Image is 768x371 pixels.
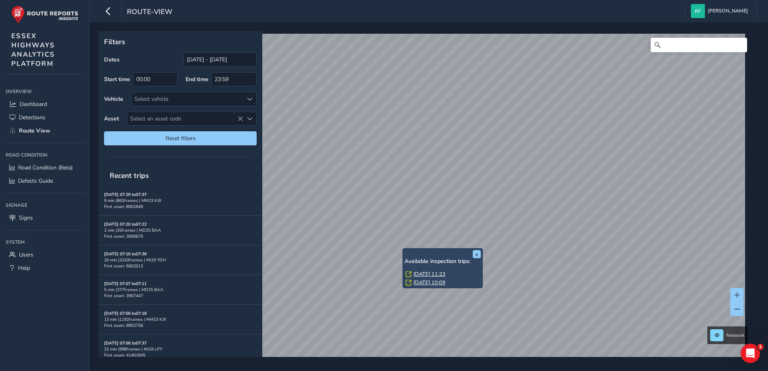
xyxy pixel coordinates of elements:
[104,221,147,227] strong: [DATE] 07:20 to 07:22
[691,4,751,18] button: [PERSON_NAME]
[104,287,257,293] div: 5 min | 377 frames | MD25 BAA
[104,227,257,233] div: 2 min | 35 frames | MD25 BAA
[11,6,78,24] img: rr logo
[127,7,172,18] span: route-view
[6,111,84,124] a: Detections
[20,100,47,108] span: Dashboard
[6,199,84,211] div: Signage
[18,177,53,185] span: Defects Guide
[104,316,257,322] div: 13 min | 1192 frames | MM23 KJX
[6,248,84,261] a: Users
[104,192,147,198] strong: [DATE] 07:29 to 07:37
[413,271,445,278] a: [DATE] 11:23
[6,98,84,111] a: Dashboard
[651,38,747,52] input: Search
[741,344,760,363] iframe: Intercom live chat
[186,75,208,83] label: End time
[104,352,145,358] span: First asset: 41401645
[104,204,143,210] span: First asset: 8902849
[104,165,155,186] span: Recent trips
[6,236,84,248] div: System
[104,115,119,122] label: Asset
[127,112,243,125] span: Select an asset code
[104,263,143,269] span: First asset: 6602013
[104,293,143,299] span: First asset: 3907447
[691,4,705,18] img: diamond-layout
[104,198,257,204] div: 9 min | 863 frames | MM23 KJX
[19,114,45,121] span: Detections
[6,261,84,275] a: Help
[104,322,143,328] span: First asset: 8902756
[104,95,123,103] label: Vehicle
[110,135,251,142] span: Reset filters
[6,211,84,224] a: Signs
[104,131,257,145] button: Reset filters
[19,214,33,222] span: Signs
[404,258,481,265] h6: Available inspection trips:
[104,251,147,257] strong: [DATE] 07:16 to 07:36
[6,149,84,161] div: Road Condition
[104,75,130,83] label: Start time
[104,281,147,287] strong: [DATE] 07:07 to 07:11
[413,279,445,286] a: [DATE] 10:09
[6,174,84,188] a: Defects Guide
[18,264,30,272] span: Help
[104,233,143,239] span: First asset: 3900670
[19,127,50,135] span: Route View
[104,37,257,47] p: Filters
[104,56,120,63] label: Dates
[757,344,764,350] span: 1
[19,251,33,259] span: Users
[726,332,745,338] span: Network
[243,112,256,125] div: Select an asset code
[473,250,481,258] button: x
[104,257,257,263] div: 20 min | 3243 frames | MJ19 YDH
[132,92,243,106] div: Select vehicle
[6,124,84,137] a: Route View
[708,4,748,18] span: [PERSON_NAME]
[11,31,55,68] span: ESSEX HIGHWAYS ANALYTICS PLATFORM
[18,164,73,171] span: Road Condition (Beta)
[101,34,745,366] canvas: Map
[104,340,147,346] strong: [DATE] 07:06 to 07:37
[6,86,84,98] div: Overview
[6,161,84,174] a: Road Condition (Beta)
[104,346,257,352] div: 32 min | 998 frames | MJ19 LPY
[104,310,147,316] strong: [DATE] 07:06 to 07:18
